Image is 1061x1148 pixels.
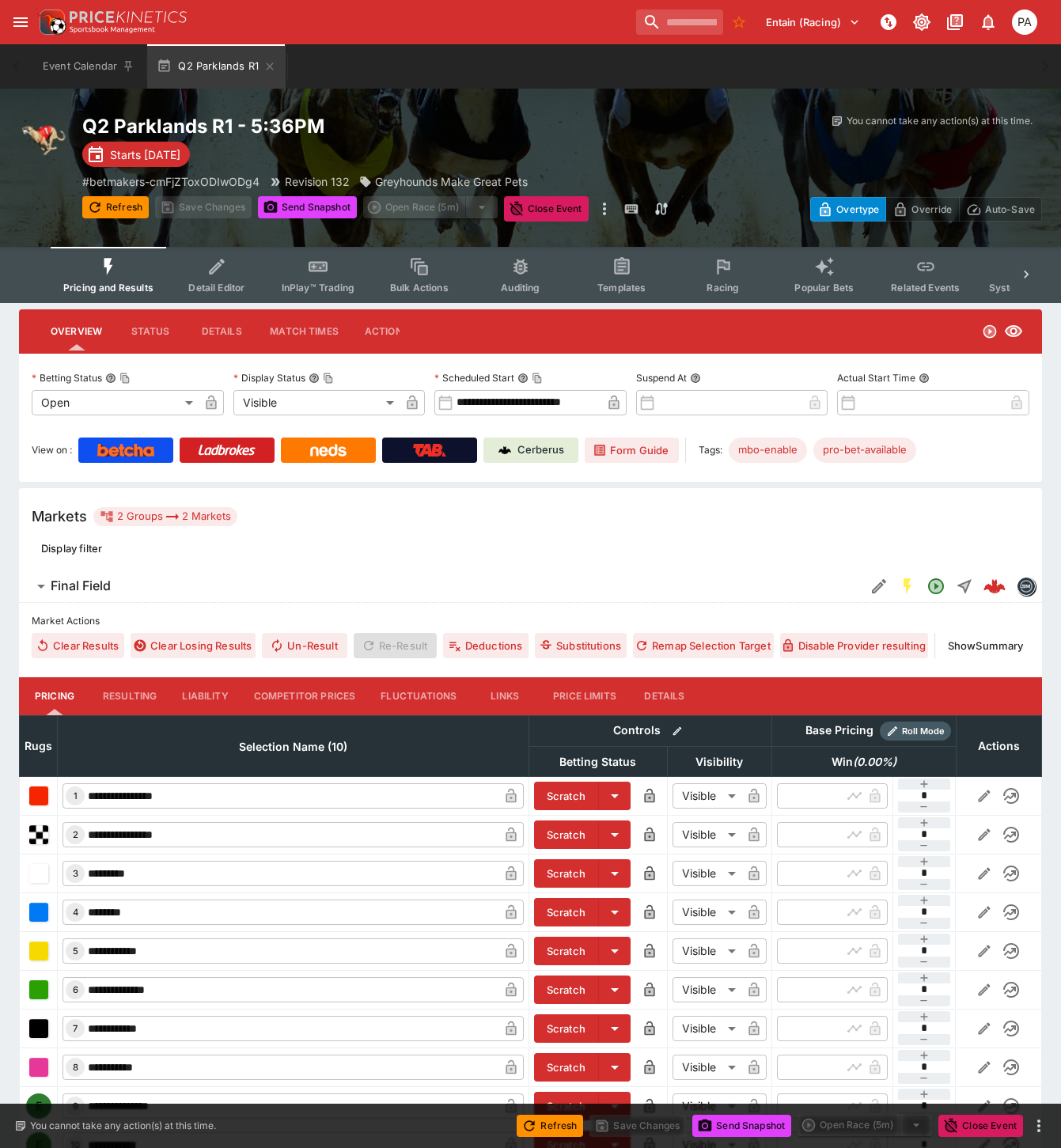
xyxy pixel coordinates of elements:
button: Send Snapshot [692,1115,791,1137]
button: Q2 Parklands R1 [147,44,286,89]
button: more [1029,1116,1048,1135]
button: Close Event [938,1115,1023,1137]
button: No Bookmarks [726,9,752,35]
img: greyhound_racing.png [19,114,70,165]
button: Liability [169,677,241,715]
span: excl. Emergencies (0.00%) [814,752,914,771]
label: Tags: [699,438,722,463]
span: 7 [70,1023,81,1034]
div: Start From [810,197,1042,222]
button: Scratch [534,782,599,810]
button: Substitutions [535,633,627,658]
div: Greyhounds Make Great Pets [359,173,528,190]
button: Straight [950,572,979,601]
img: PriceKinetics [70,11,187,23]
th: Rugs [20,715,58,776]
img: PriceKinetics Logo [35,6,66,38]
button: Details [629,677,700,715]
button: Notifications [974,8,1002,36]
button: Clear Results [32,633,124,658]
span: Bulk Actions [390,282,449,294]
button: Display StatusCopy To Clipboard [309,373,320,384]
span: pro-bet-available [813,442,916,458]
button: Open [922,572,950,601]
button: Event Calendar [33,44,144,89]
a: 4d95d36e-b2f0-4b02-b00b-b711c4646ff4 [979,570,1010,602]
p: Suspend At [636,371,687,385]
button: Override [885,197,959,222]
em: ( 0.00 %) [853,752,896,771]
p: Auto-Save [985,201,1035,218]
label: View on : [32,438,72,463]
button: Bulk edit [667,721,688,741]
button: Auto-Save [959,197,1042,222]
button: Price Limits [540,677,629,715]
img: betmakers [1017,578,1035,595]
p: Revision 132 [285,173,350,190]
button: Pricing [19,677,90,715]
button: Deductions [443,633,529,658]
p: You cannot take any action(s) at this time. [847,114,1033,128]
button: Competitor Prices [241,677,369,715]
button: ShowSummary [942,633,1029,658]
button: Final Field [19,570,865,602]
button: Overtype [810,197,886,222]
button: Resulting [90,677,169,715]
span: mbo-enable [729,442,807,458]
button: Status [115,313,186,350]
p: Display Status [233,371,305,385]
button: Scratch [534,1053,599,1082]
button: Copy To Clipboard [119,373,131,384]
button: NOT Connected to PK [874,8,903,36]
span: 1 [70,790,81,801]
button: Scratch [534,859,599,888]
div: Visible [673,900,741,925]
div: Visible [673,861,741,886]
button: Documentation [941,8,969,36]
button: Scratch [534,976,599,1004]
div: split button [798,1114,932,1136]
button: Scheduled StartCopy To Clipboard [517,373,529,384]
img: Betcha [97,444,154,457]
button: Overview [38,313,115,350]
img: Neds [310,444,346,457]
label: Market Actions [32,609,1029,633]
div: Visible [233,390,400,415]
button: Suspend At [690,373,701,384]
p: Betting Status [32,371,102,385]
button: Match Times [257,313,351,350]
button: Peter Addley [1007,5,1042,40]
svg: Open [982,324,998,339]
img: logo-cerberus--red.svg [983,575,1006,597]
p: Cerberus [517,442,564,458]
span: 2 [70,829,81,840]
button: Copy To Clipboard [532,373,543,384]
p: You cannot take any action(s) at this time. [30,1119,216,1133]
button: Send Snapshot [258,196,357,218]
p: Scheduled Start [434,371,514,385]
button: Refresh [517,1115,583,1137]
div: Visible [673,1093,741,1119]
button: Toggle light/dark mode [908,8,936,36]
img: Cerberus [498,444,511,457]
button: open drawer [6,8,35,36]
span: 4 [70,907,81,918]
input: search [636,9,723,35]
div: Visible [673,938,741,964]
button: SGM Enabled [893,572,922,601]
a: Form Guide [585,438,679,463]
th: Controls [529,715,771,746]
svg: Visible [1004,322,1023,341]
div: Visible [673,1016,741,1041]
h6: Final Field [51,578,111,594]
div: Betting Target: cerberus [813,438,916,463]
button: Scratch [534,898,599,926]
span: 8 [70,1062,81,1073]
span: Popular Bets [794,282,854,294]
span: Auditing [501,282,540,294]
button: Disable Provider resulting [780,633,929,658]
button: Un-Result [262,633,347,658]
div: Visible [673,783,741,809]
span: 3 [70,868,81,879]
p: Override [911,201,952,218]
